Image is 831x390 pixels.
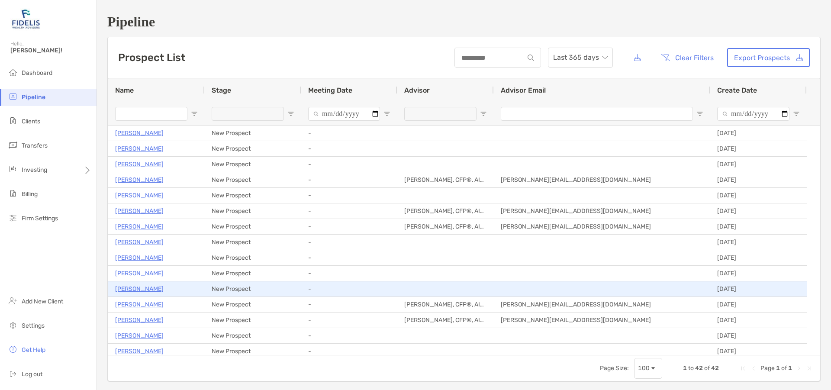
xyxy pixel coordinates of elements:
span: Firm Settings [22,215,58,222]
div: New Prospect [205,203,301,219]
div: New Prospect [205,344,301,359]
div: - [301,141,397,156]
span: Last 365 days [553,48,608,67]
div: Next Page [796,365,802,372]
div: [PERSON_NAME][EMAIL_ADDRESS][DOMAIN_NAME] [494,219,710,234]
button: Open Filter Menu [793,110,800,117]
div: [DATE] [710,297,807,312]
a: [PERSON_NAME] [115,284,164,294]
span: Transfers [22,142,48,149]
p: [PERSON_NAME] [115,268,164,279]
div: Page Size: [600,364,629,372]
span: 1 [788,364,792,372]
div: - [301,344,397,359]
div: - [301,188,397,203]
input: Advisor Email Filter Input [501,107,693,121]
span: Clients [22,118,40,125]
a: [PERSON_NAME] [115,128,164,139]
div: - [301,266,397,281]
p: [PERSON_NAME] [115,143,164,154]
img: get-help icon [8,344,18,355]
div: - [301,250,397,265]
a: [PERSON_NAME] [115,221,164,232]
a: [PERSON_NAME] [115,346,164,357]
img: dashboard icon [8,67,18,77]
div: - [301,297,397,312]
span: 1 [776,364,780,372]
p: [PERSON_NAME] [115,252,164,263]
img: firm-settings icon [8,213,18,223]
div: 100 [638,364,650,372]
div: New Prospect [205,266,301,281]
span: Billing [22,190,38,198]
img: add_new_client icon [8,296,18,306]
div: First Page [740,365,747,372]
div: [DATE] [710,157,807,172]
a: Export Prospects [727,48,810,67]
div: New Prospect [205,188,301,203]
div: Last Page [806,365,813,372]
span: of [704,364,710,372]
img: clients icon [8,116,18,126]
a: [PERSON_NAME] [115,299,164,310]
div: New Prospect [205,126,301,141]
div: New Prospect [205,328,301,343]
div: - [301,235,397,250]
div: [DATE] [710,266,807,281]
span: [PERSON_NAME]! [10,47,91,54]
img: transfers icon [8,140,18,150]
a: [PERSON_NAME] [115,159,164,170]
p: [PERSON_NAME] [115,190,164,201]
span: 42 [711,364,719,372]
div: New Prospect [205,297,301,312]
div: [DATE] [710,344,807,359]
div: [PERSON_NAME][EMAIL_ADDRESS][DOMAIN_NAME] [494,172,710,187]
img: billing icon [8,188,18,199]
div: [PERSON_NAME][EMAIL_ADDRESS][DOMAIN_NAME] [494,203,710,219]
div: New Prospect [205,219,301,234]
h1: Pipeline [107,14,821,30]
div: [DATE] [710,188,807,203]
img: logout icon [8,368,18,379]
div: - [301,126,397,141]
a: [PERSON_NAME] [115,206,164,216]
span: Advisor Email [501,86,546,94]
input: Meeting Date Filter Input [308,107,380,121]
div: [DATE] [710,172,807,187]
div: New Prospect [205,157,301,172]
img: Zoe Logo [10,3,42,35]
div: [DATE] [710,235,807,250]
div: [DATE] [710,328,807,343]
span: Log out [22,371,42,378]
button: Open Filter Menu [480,110,487,117]
span: Page [760,364,775,372]
div: [PERSON_NAME], CFP®, AIF® [397,297,494,312]
div: [PERSON_NAME][EMAIL_ADDRESS][DOMAIN_NAME] [494,297,710,312]
button: Open Filter Menu [287,110,294,117]
img: pipeline icon [8,91,18,102]
div: [PERSON_NAME][EMAIL_ADDRESS][DOMAIN_NAME] [494,313,710,328]
div: - [301,328,397,343]
div: [DATE] [710,141,807,156]
div: New Prospect [205,313,301,328]
span: Meeting Date [308,86,352,94]
span: of [781,364,787,372]
p: [PERSON_NAME] [115,174,164,185]
a: [PERSON_NAME] [115,315,164,326]
div: New Prospect [205,172,301,187]
button: Open Filter Menu [383,110,390,117]
img: settings icon [8,320,18,330]
div: [PERSON_NAME], CFP®, AIF® [397,203,494,219]
h3: Prospect List [118,52,185,64]
a: [PERSON_NAME] [115,330,164,341]
div: [DATE] [710,281,807,297]
img: input icon [528,55,534,61]
div: - [301,157,397,172]
div: - [301,203,397,219]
